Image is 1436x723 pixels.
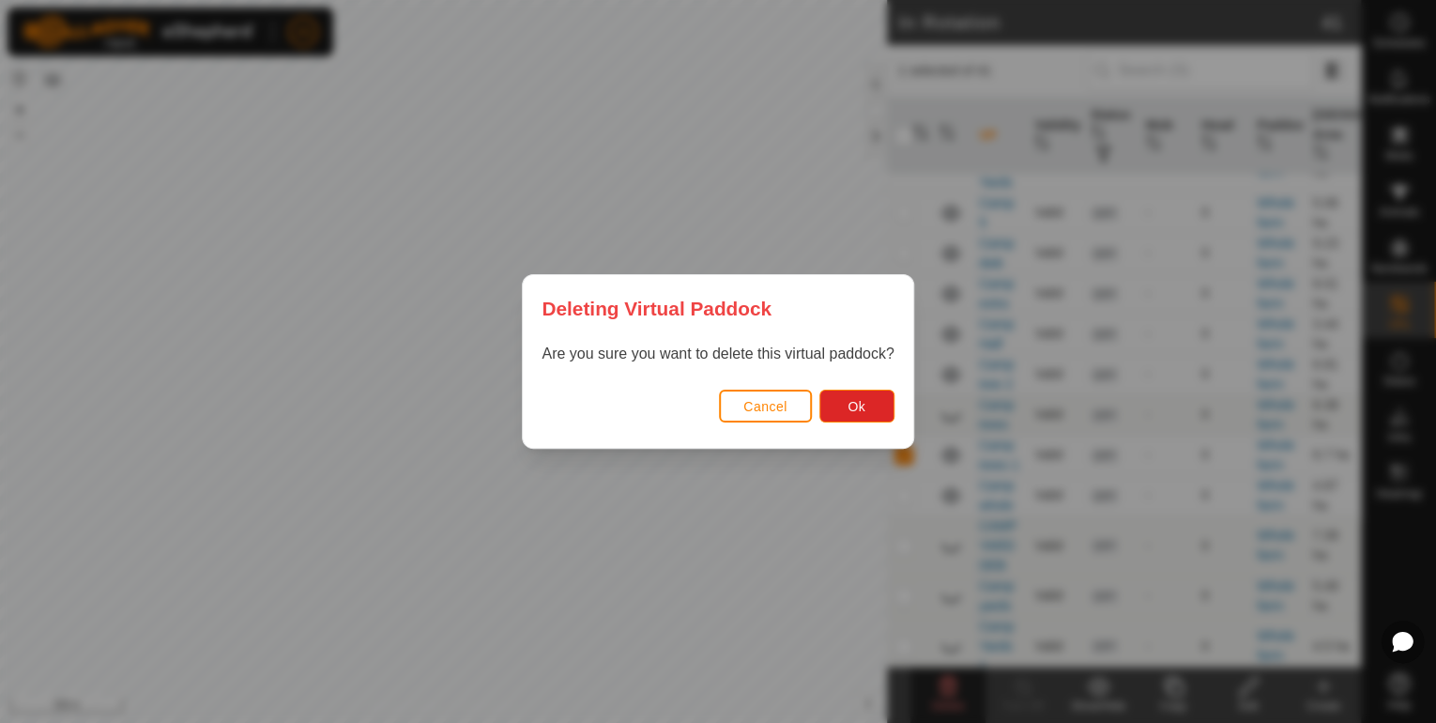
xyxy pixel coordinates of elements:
[819,390,894,423] button: Ok
[542,294,771,323] span: Deleting Virtual Paddock
[542,343,894,365] p: Are you sure you want to delete this virtual paddock?
[743,399,787,414] span: Cancel
[848,399,865,414] span: Ok
[719,390,812,423] button: Cancel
